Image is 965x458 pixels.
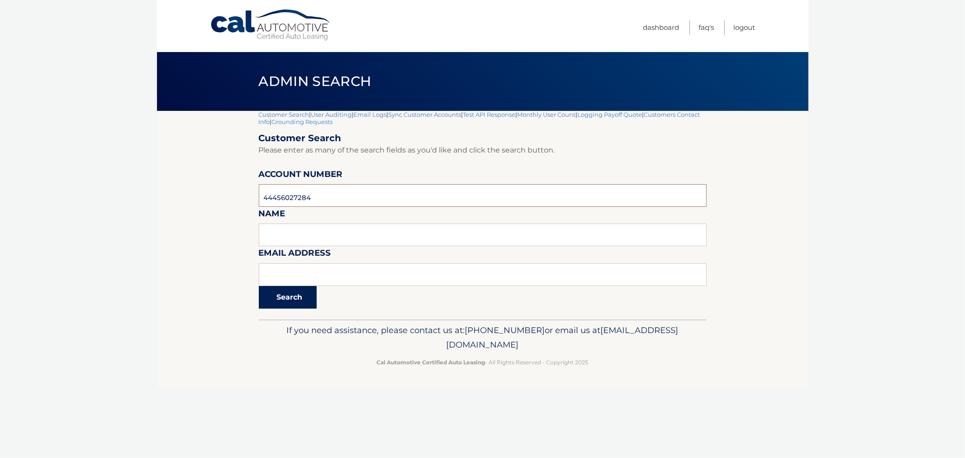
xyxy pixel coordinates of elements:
a: Grounding Requests [272,118,333,125]
p: If you need assistance, please contact us at: or email us at [265,323,701,352]
a: FAQ's [699,20,714,35]
a: Email Logs [354,111,387,118]
a: Logout [734,20,756,35]
span: [PHONE_NUMBER] [465,325,545,335]
p: - All Rights Reserved - Copyright 2025 [265,358,701,367]
label: Name [259,207,285,224]
a: Monthly User Count [518,111,576,118]
a: Logging Payoff Quote [578,111,642,118]
label: Account Number [259,167,343,184]
strong: Cal Automotive Certified Auto Leasing [377,359,485,366]
a: Sync Customer Accounts [389,111,461,118]
a: Dashboard [643,20,680,35]
label: Email Address [259,246,331,263]
a: Customer Search [259,111,309,118]
p: Please enter as many of the search fields as you'd like and click the search button. [259,144,707,157]
span: Admin Search [259,73,371,90]
a: Cal Automotive [210,9,332,41]
a: Customers Contact Info [259,111,700,125]
a: User Auditing [311,111,352,118]
button: Search [259,286,317,309]
div: | | | | | | | | [259,111,707,320]
h2: Customer Search [259,133,707,144]
a: Test API Response [463,111,516,118]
